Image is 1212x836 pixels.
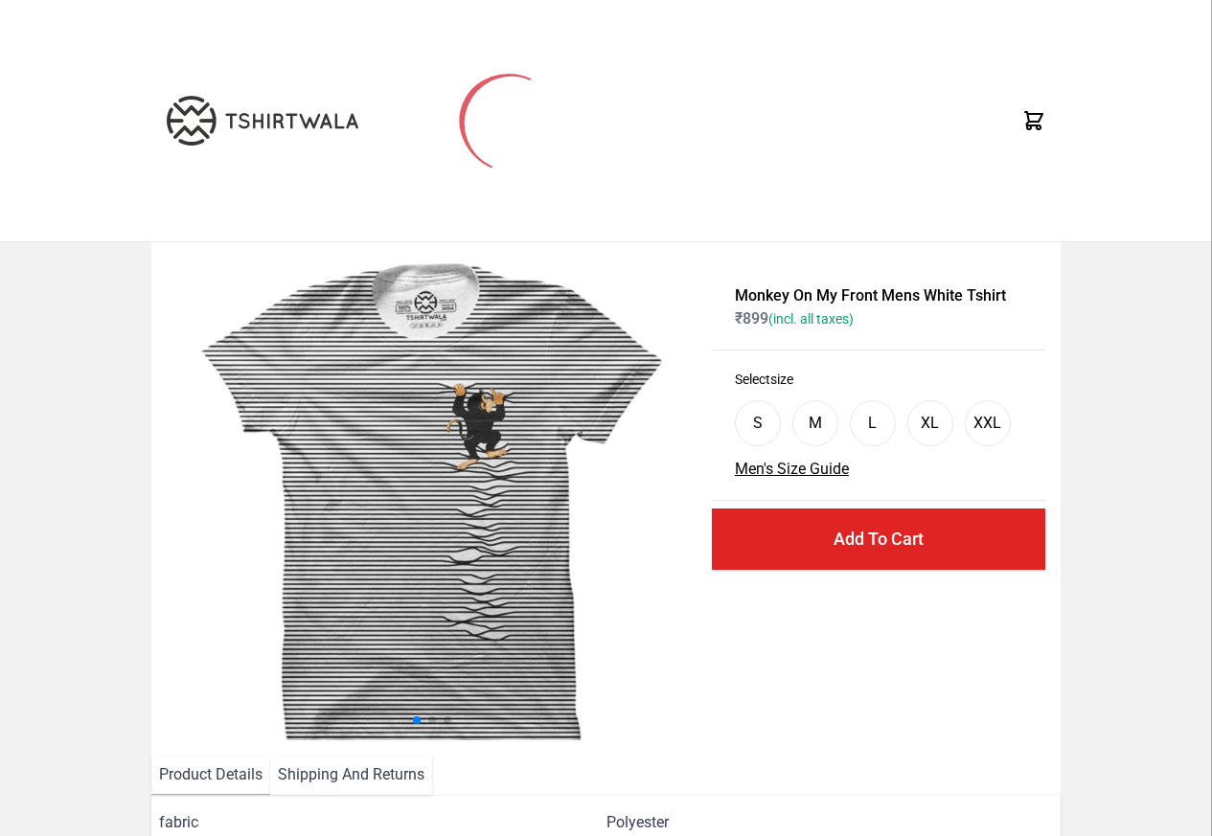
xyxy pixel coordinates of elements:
h3: Select size [735,370,1022,389]
span: Polyester [606,811,669,834]
button: Add To Cart [712,508,1045,570]
button: Men's Size Guide [735,458,849,481]
img: TW-LOGO-400-104.png [167,96,358,146]
div: L [868,412,877,435]
span: ₹ 899 [735,309,854,328]
span: (incl. all taxes) [768,311,854,327]
div: XXL [973,412,1001,435]
span: fabric [159,811,606,834]
img: monkey-climbing.jpg [167,258,697,740]
li: Shipping And Returns [270,756,432,795]
li: Product Details [151,756,270,795]
div: XL [921,412,939,435]
h1: Monkey On My Front Mens White Tshirt [735,284,1022,307]
div: S [753,412,763,435]
div: M [809,412,822,435]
